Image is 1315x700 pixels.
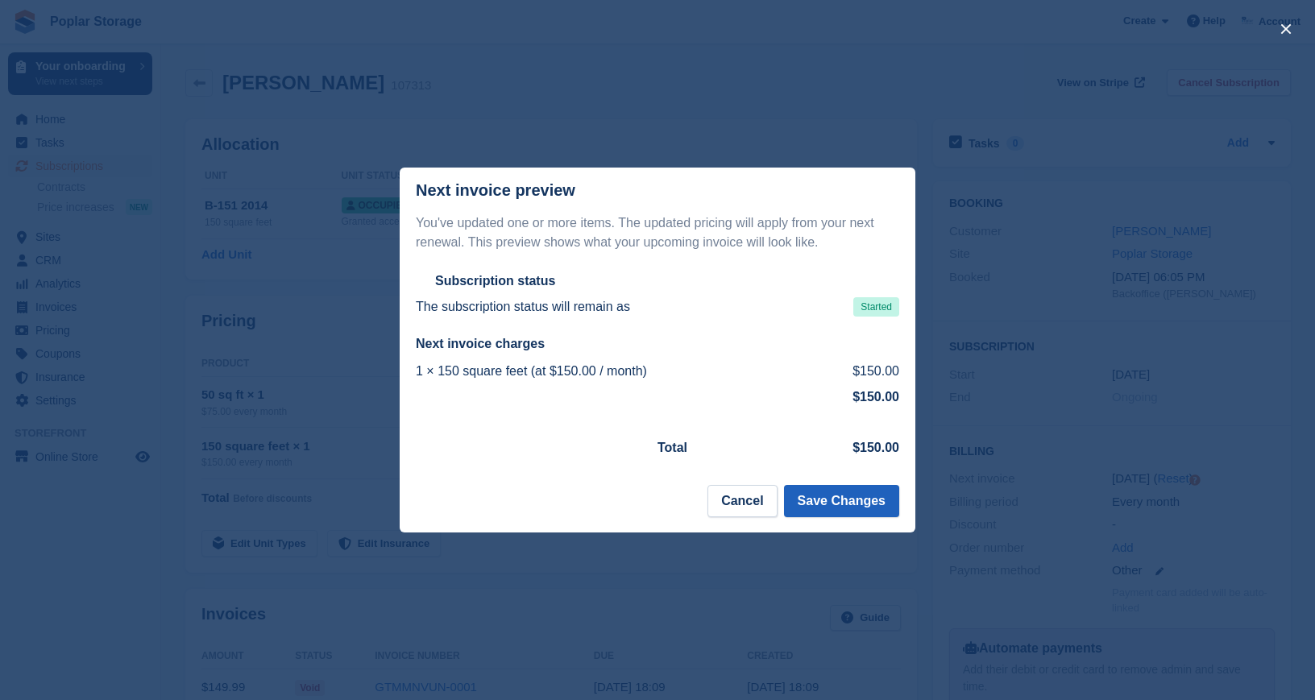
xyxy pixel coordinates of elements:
[435,273,555,289] h2: Subscription status
[416,297,630,317] p: The subscription status will remain as
[416,213,899,252] p: You've updated one or more items. The updated pricing will apply from your next renewal. This pre...
[416,181,575,200] p: Next invoice preview
[1273,16,1299,42] button: close
[852,390,899,404] strong: $150.00
[707,485,777,517] button: Cancel
[416,358,818,384] td: 1 × 150 square feet (at $150.00 / month)
[852,441,899,454] strong: $150.00
[416,336,899,352] h2: Next invoice charges
[784,485,899,517] button: Save Changes
[853,297,899,317] span: Started
[818,358,899,384] td: $150.00
[657,441,687,454] strong: Total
